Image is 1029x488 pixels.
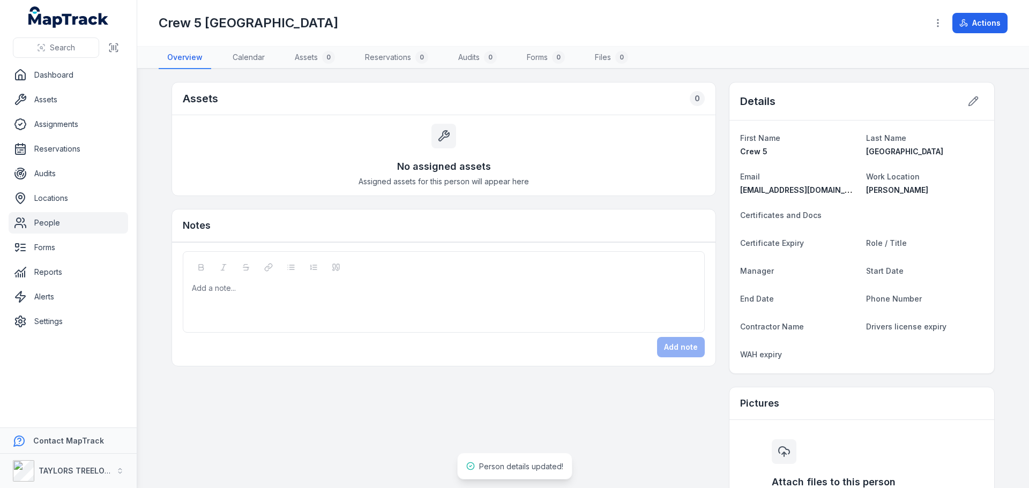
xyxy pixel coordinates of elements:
[28,6,109,28] a: MapTrack
[740,238,804,247] span: Certificate Expiry
[9,163,128,184] a: Audits
[9,138,128,160] a: Reservations
[740,185,869,194] span: [EMAIL_ADDRESS][DOMAIN_NAME]
[740,94,776,109] h2: Details
[450,47,505,69] a: Audits0
[159,47,211,69] a: Overview
[484,51,497,64] div: 0
[952,13,1008,33] button: Actions
[415,51,428,64] div: 0
[740,396,779,411] h3: Pictures
[866,133,906,142] span: Last Name
[866,147,943,156] span: [GEOGRAPHIC_DATA]
[866,172,920,181] span: Work Location
[866,185,928,194] span: [PERSON_NAME]
[9,261,128,283] a: Reports
[9,64,128,86] a: Dashboard
[518,47,573,69] a: Forms0
[50,42,75,53] span: Search
[740,172,760,181] span: Email
[33,436,104,445] strong: Contact MapTrack
[740,322,804,331] span: Contractor Name
[224,47,273,69] a: Calendar
[183,218,211,233] h3: Notes
[322,51,335,64] div: 0
[39,466,128,475] strong: TAYLORS TREELOPPING
[740,294,774,303] span: End Date
[159,14,338,32] h1: Crew 5 [GEOGRAPHIC_DATA]
[866,294,922,303] span: Phone Number
[615,51,628,64] div: 0
[740,133,780,142] span: First Name
[586,47,637,69] a: Files0
[359,176,529,187] span: Assigned assets for this person will appear here
[866,322,946,331] span: Drivers license expiry
[9,212,128,234] a: People
[356,47,437,69] a: Reservations0
[690,91,705,106] div: 0
[9,311,128,332] a: Settings
[9,286,128,307] a: Alerts
[740,147,767,156] span: Crew 5
[9,114,128,135] a: Assignments
[740,211,822,220] span: Certificates and Docs
[866,238,907,247] span: Role / Title
[397,159,491,174] h3: No assigned assets
[9,89,128,110] a: Assets
[13,37,99,58] button: Search
[286,47,344,69] a: Assets0
[183,91,218,106] h2: Assets
[552,51,565,64] div: 0
[740,350,782,359] span: WAH expiry
[9,237,128,258] a: Forms
[9,187,128,209] a: Locations
[479,462,563,471] span: Person details updated!
[740,266,774,275] span: Manager
[866,266,904,275] span: Start Date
